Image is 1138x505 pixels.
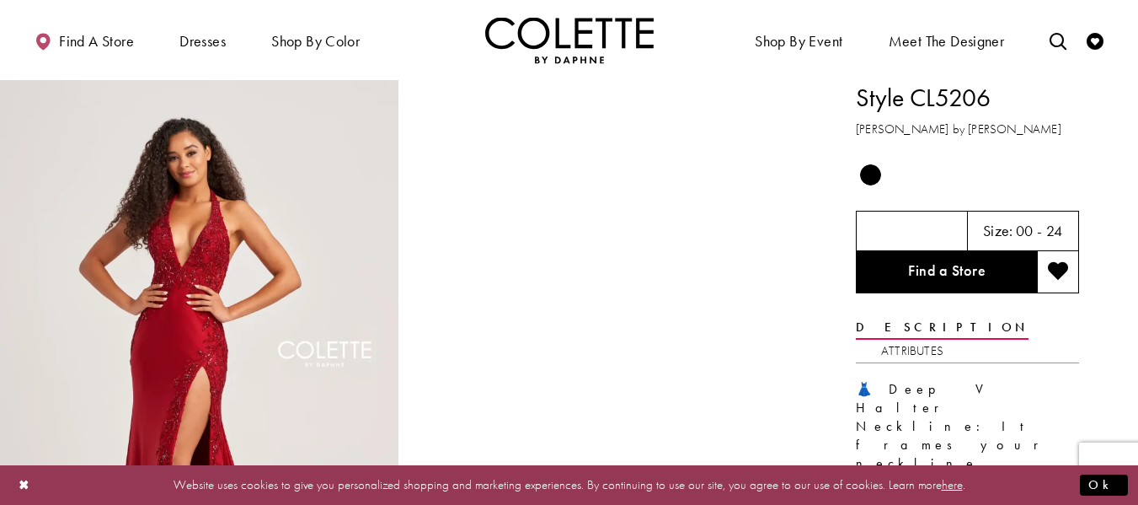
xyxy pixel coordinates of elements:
[983,221,1013,240] span: Size:
[121,474,1017,497] p: Website uses cookies to give you personalized shopping and marketing experiences. By continuing t...
[1037,251,1079,293] button: Add to wishlist
[10,470,39,500] button: Close Dialog
[856,120,1079,139] h3: [PERSON_NAME] by [PERSON_NAME]
[856,80,1079,116] h1: Style CL5206
[942,476,963,493] a: here
[856,251,1037,293] a: Find a Store
[1080,475,1128,496] button: Submit Dialog
[881,339,943,363] a: Attributes
[856,315,1028,340] a: Description
[1016,223,1063,239] h5: 00 - 24
[856,160,885,190] div: Black
[856,158,1079,191] div: Product color controls state depends on size chosen
[407,80,805,280] video: Style CL5206 Colette by Daphne #1 autoplay loop mute video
